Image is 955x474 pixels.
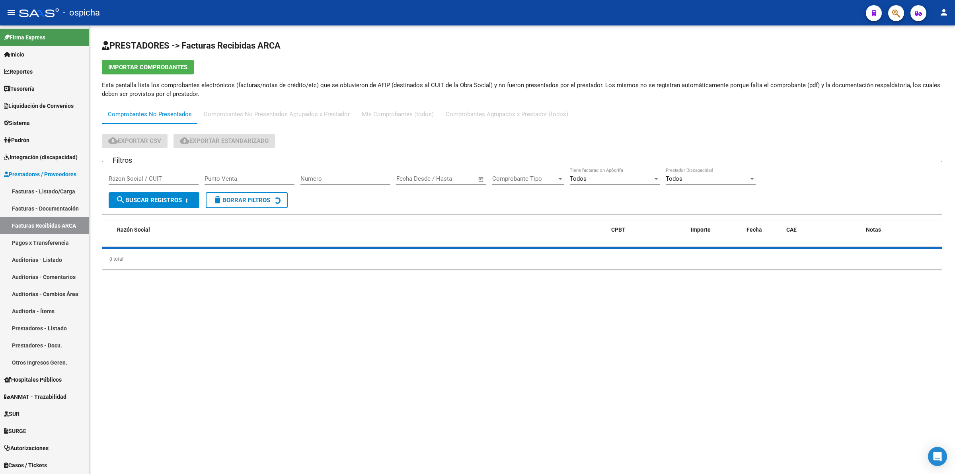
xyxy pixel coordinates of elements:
span: Casos / Tickets [4,461,47,470]
span: Inicio [4,50,24,59]
span: Comprobante Tipo [492,175,557,182]
datatable-header-cell: Razón Social [114,221,608,238]
span: Padrón [4,136,29,144]
datatable-header-cell: CPBT [608,221,688,238]
input: Fecha inicio [396,175,429,182]
datatable-header-cell: Importe [688,221,743,238]
span: Sistema [4,119,30,127]
span: CPBT [611,226,626,233]
span: Integración (discapacidad) [4,153,78,162]
p: Esta pantalla lista los comprobantes electrónicos (facturas/notas de crédito/etc) que se obtuvier... [102,81,942,98]
span: Firma Express [4,33,45,42]
datatable-header-cell: Notas [863,221,942,238]
div: Mis Comprobantes (todos) [362,110,434,119]
div: Comprobantes Agrupados x Prestador (todos) [446,110,568,119]
h3: Filtros [109,155,136,166]
span: - ospicha [63,4,100,21]
span: Liquidación de Convenios [4,101,74,110]
datatable-header-cell: CAE [783,221,863,238]
button: Open calendar [477,175,486,184]
span: Exportar CSV [108,137,161,144]
span: ANMAT - Trazabilidad [4,392,66,401]
div: Comprobantes No Presentados Agrupados x Prestador [204,110,350,119]
span: Tesorería [4,84,35,93]
div: Comprobantes No Presentados [108,110,192,119]
button: Exportar CSV [102,134,168,148]
h2: PRESTADORES -> Facturas Recibidas ARCA [102,38,942,53]
span: Razón Social [117,226,150,233]
mat-icon: delete [213,195,222,205]
span: Reportes [4,67,33,76]
span: Fecha [746,226,762,233]
span: Borrar Filtros [213,197,270,204]
mat-icon: person [939,8,949,17]
mat-icon: cloud_download [180,136,189,145]
span: SURGE [4,427,26,435]
span: Todos [666,175,682,182]
input: Fecha fin [436,175,474,182]
span: CAE [786,226,797,233]
span: Importar Comprobantes [108,64,187,71]
mat-icon: search [116,195,125,205]
datatable-header-cell: Fecha [743,221,783,238]
button: Exportar Estandarizado [173,134,275,148]
span: Buscar Registros [116,197,182,204]
button: Buscar Registros [109,192,199,208]
button: Importar Comprobantes [102,60,194,74]
div: Open Intercom Messenger [928,447,947,466]
span: Autorizaciones [4,444,49,453]
span: Notas [866,226,881,233]
span: SUR [4,410,19,418]
mat-icon: cloud_download [108,136,118,145]
mat-icon: menu [6,8,16,17]
div: 0 total [102,249,942,269]
span: Todos [570,175,587,182]
span: Exportar Estandarizado [180,137,269,144]
span: Hospitales Públicos [4,375,62,384]
button: Borrar Filtros [206,192,288,208]
span: Importe [691,226,711,233]
span: Prestadores / Proveedores [4,170,76,179]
